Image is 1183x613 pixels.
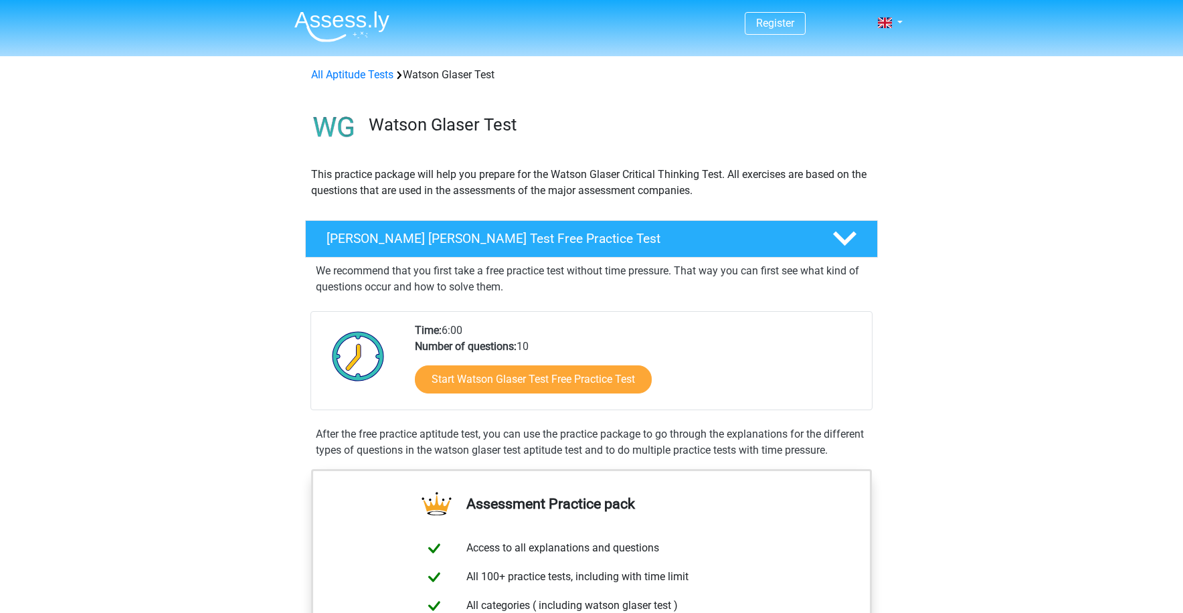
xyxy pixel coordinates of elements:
a: Start Watson Glaser Test Free Practice Test [415,365,652,393]
div: After the free practice aptitude test, you can use the practice package to go through the explana... [310,426,873,458]
p: We recommend that you first take a free practice test without time pressure. That way you can fir... [316,263,867,295]
img: watson glaser test [306,99,363,156]
p: This practice package will help you prepare for the Watson Glaser Critical Thinking Test. All exe... [311,167,872,199]
a: Register [756,17,794,29]
img: Assessly [294,11,389,42]
h3: Watson Glaser Test [369,114,867,135]
b: Time: [415,324,442,337]
h4: [PERSON_NAME] [PERSON_NAME] Test Free Practice Test [327,231,811,246]
div: 6:00 10 [405,323,871,410]
a: All Aptitude Tests [311,68,393,81]
div: Watson Glaser Test [306,67,877,83]
img: Clock [325,323,392,389]
a: [PERSON_NAME] [PERSON_NAME] Test Free Practice Test [300,220,883,258]
b: Number of questions: [415,340,517,353]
